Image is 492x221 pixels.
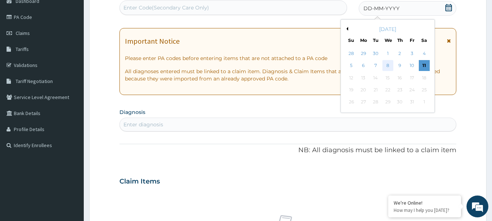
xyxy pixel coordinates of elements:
[348,37,354,43] div: Su
[363,5,399,12] span: DD-MM-YYYY
[397,37,403,43] div: Th
[382,48,393,59] div: Choose Wednesday, October 1st, 2025
[419,60,430,71] div: Choose Saturday, October 11th, 2025
[346,72,357,83] div: Not available Sunday, October 12th, 2025
[119,108,145,116] label: Diagnosis
[125,55,451,62] p: Please enter PA codes before entering items that are not attached to a PA code
[409,37,415,43] div: Fr
[358,48,369,59] div: Choose Monday, September 29th, 2025
[382,84,393,95] div: Not available Wednesday, October 22nd, 2025
[394,72,405,83] div: Not available Thursday, October 16th, 2025
[119,146,457,155] p: NB: All diagnosis must be linked to a claim item
[394,200,456,206] div: We're Online!
[406,84,417,95] div: Not available Friday, October 24th, 2025
[370,48,381,59] div: Choose Tuesday, September 30th, 2025
[360,37,366,43] div: Mo
[394,97,405,108] div: Not available Thursday, October 30th, 2025
[406,48,417,59] div: Choose Friday, October 3rd, 2025
[419,48,430,59] div: Choose Saturday, October 4th, 2025
[358,84,369,95] div: Not available Monday, October 20th, 2025
[385,37,391,43] div: We
[125,68,451,82] p: All diagnoses entered must be linked to a claim item. Diagnosis & Claim Items that are visible bu...
[119,4,137,21] div: Minimize live chat window
[123,121,163,128] div: Enter diagnosis
[13,36,29,55] img: d_794563401_company_1708531726252_794563401
[419,97,430,108] div: Not available Saturday, November 1st, 2025
[370,84,381,95] div: Not available Tuesday, October 21st, 2025
[419,84,430,95] div: Not available Saturday, October 25th, 2025
[38,41,122,50] div: Chat with us now
[394,207,456,213] p: How may I help you today?
[406,60,417,71] div: Choose Friday, October 10th, 2025
[394,60,405,71] div: Choose Thursday, October 9th, 2025
[119,178,160,186] h3: Claim Items
[4,145,139,171] textarea: Type your message and hit 'Enter'
[42,65,101,138] span: We're online!
[345,27,348,31] button: Previous Month
[16,46,29,52] span: Tariffs
[373,37,379,43] div: Tu
[346,60,357,71] div: Choose Sunday, October 5th, 2025
[370,97,381,108] div: Not available Tuesday, October 28th, 2025
[370,72,381,83] div: Not available Tuesday, October 14th, 2025
[125,37,180,45] h1: Important Notice
[370,60,381,71] div: Choose Tuesday, October 7th, 2025
[358,60,369,71] div: Choose Monday, October 6th, 2025
[394,84,405,95] div: Not available Thursday, October 23rd, 2025
[16,30,30,36] span: Claims
[382,72,393,83] div: Not available Wednesday, October 15th, 2025
[406,97,417,108] div: Not available Friday, October 31st, 2025
[394,48,405,59] div: Choose Thursday, October 2nd, 2025
[382,60,393,71] div: Choose Wednesday, October 8th, 2025
[123,4,209,11] div: Enter Code(Secondary Care Only)
[345,48,430,108] div: month 2025-10
[346,84,357,95] div: Not available Sunday, October 19th, 2025
[346,97,357,108] div: Not available Sunday, October 26th, 2025
[358,72,369,83] div: Not available Monday, October 13th, 2025
[382,97,393,108] div: Not available Wednesday, October 29th, 2025
[421,37,428,43] div: Sa
[344,25,432,33] div: [DATE]
[406,72,417,83] div: Not available Friday, October 17th, 2025
[346,48,357,59] div: Choose Sunday, September 28th, 2025
[419,72,430,83] div: Not available Saturday, October 18th, 2025
[16,78,53,84] span: Tariff Negotiation
[358,97,369,108] div: Not available Monday, October 27th, 2025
